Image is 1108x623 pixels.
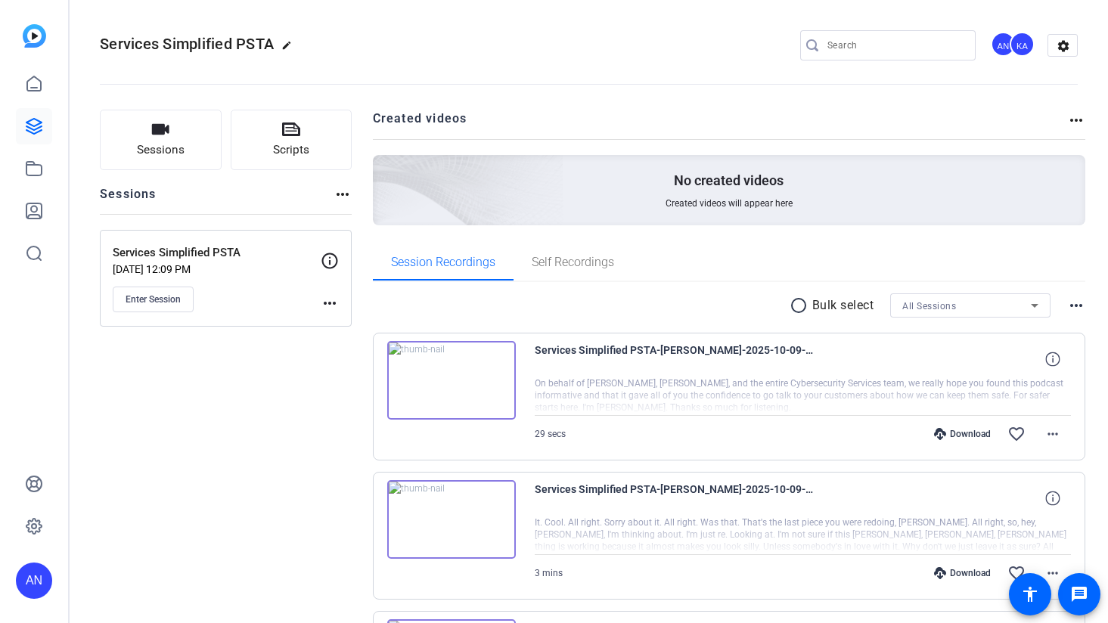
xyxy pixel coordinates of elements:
[674,172,784,190] p: No created videos
[113,287,194,312] button: Enter Session
[666,197,793,209] span: Created videos will appear here
[387,480,516,559] img: thumb-nail
[1007,564,1026,582] mat-icon: favorite_border
[902,301,956,311] span: All Sessions
[231,110,352,170] button: Scripts
[321,294,339,312] mat-icon: more_horiz
[991,32,1017,58] ngx-avatar: Adrian Nuno
[926,567,998,579] div: Download
[391,256,495,268] span: Session Recordings
[100,35,274,53] span: Services Simplified PSTA
[100,110,222,170] button: Sessions
[16,563,52,599] div: AN
[1007,425,1026,443] mat-icon: favorite_border
[1010,32,1036,58] ngx-avatar: Kristi Amick
[535,429,566,439] span: 29 secs
[1044,425,1062,443] mat-icon: more_horiz
[113,244,321,262] p: Services Simplified PSTA
[1070,585,1088,603] mat-icon: message
[532,256,614,268] span: Self Recordings
[926,428,998,440] div: Download
[1067,296,1085,315] mat-icon: more_horiz
[790,296,812,315] mat-icon: radio_button_unchecked
[1044,564,1062,582] mat-icon: more_horiz
[137,141,185,159] span: Sessions
[1021,585,1039,603] mat-icon: accessibility
[387,341,516,420] img: thumb-nail
[535,341,815,377] span: Services Simplified PSTA-[PERSON_NAME]-2025-10-09-15-55-28-753-2
[812,296,874,315] p: Bulk select
[113,263,321,275] p: [DATE] 12:09 PM
[535,568,563,578] span: 3 mins
[535,480,815,516] span: Services Simplified PSTA-[PERSON_NAME]-2025-10-09-15-51-42-726-2
[991,32,1016,57] div: AN
[827,36,964,54] input: Search
[1067,111,1085,129] mat-icon: more_horiz
[373,110,1068,139] h2: Created videos
[100,185,157,214] h2: Sessions
[23,24,46,48] img: blue-gradient.svg
[126,293,181,305] span: Enter Session
[1048,35,1079,57] mat-icon: settings
[1010,32,1035,57] div: KA
[273,141,309,159] span: Scripts
[281,40,300,58] mat-icon: edit
[203,5,564,333] img: Creted videos background
[334,185,352,203] mat-icon: more_horiz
